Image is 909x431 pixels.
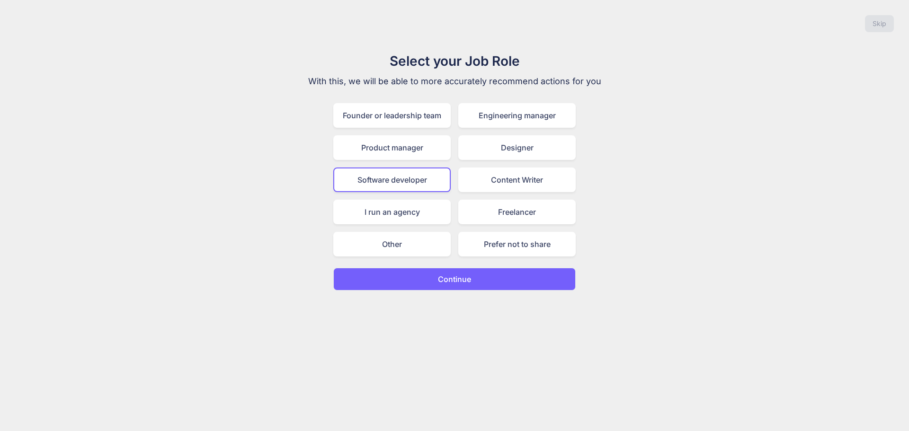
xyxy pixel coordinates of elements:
[295,75,614,88] p: With this, we will be able to more accurately recommend actions for you
[438,273,471,285] p: Continue
[333,200,451,224] div: I run an agency
[333,103,451,128] div: Founder or leadership team
[333,167,451,192] div: Software developer
[333,232,451,256] div: Other
[458,103,576,128] div: Engineering manager
[458,135,576,160] div: Designer
[333,268,576,290] button: Continue
[458,200,576,224] div: Freelancer
[333,135,451,160] div: Product manager
[458,167,576,192] div: Content Writer
[458,232,576,256] div: Prefer not to share
[865,15,894,32] button: Skip
[295,51,614,71] h1: Select your Job Role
